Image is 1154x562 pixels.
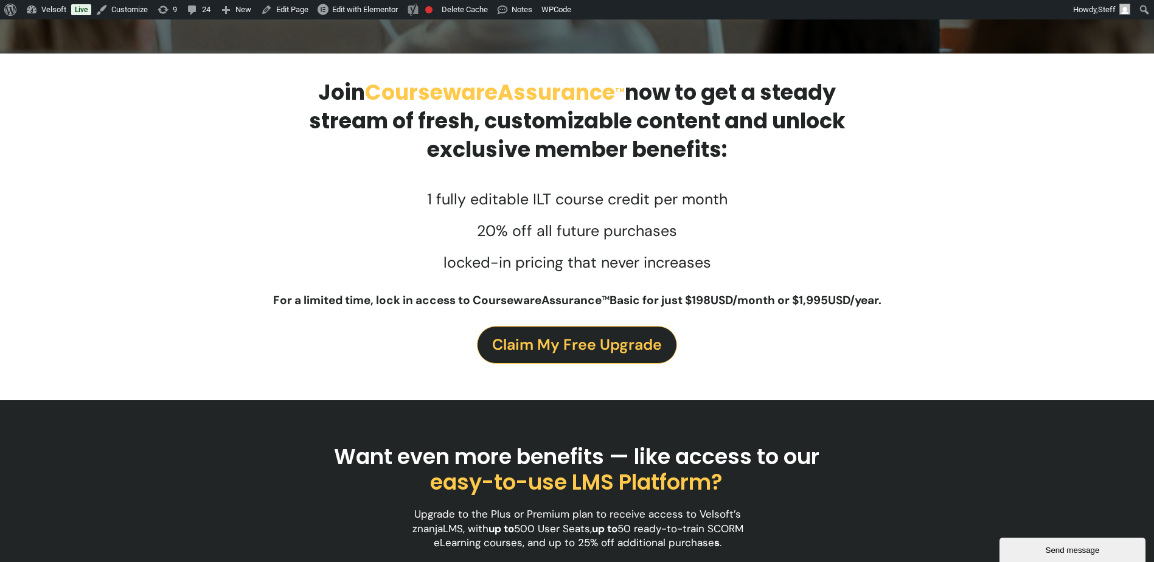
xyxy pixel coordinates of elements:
span: Steff [1098,5,1116,14]
strong: up to [488,522,514,535]
span: TM [602,294,610,302]
span: Edit with Elementor [332,5,398,14]
a: Claim My Free Upgrade [477,326,677,364]
a: Live [71,4,91,15]
strong: s [714,536,720,549]
h2: Want even more benefits — like access to our [200,444,953,495]
p: 1 fully editable ILT course credit per month [427,191,728,207]
span: CoursewareAssurance [365,77,615,107]
span: Claim My Free Upgrade [492,333,662,357]
div: Needs improvement [425,6,433,13]
span: Upgrade to the Plus or Premium plan to receive access to Velsoft’s znanjaLMS, with 500 User Seats... [412,507,743,550]
p: For a limited time, lock in access to CoursewareAssurance Basic for just $198USD/month or $1,995U... [200,292,954,308]
p: 20% off all future purchases [427,223,728,239]
span: TM [615,86,625,94]
p: locked-in pricing that never increases [427,254,728,271]
span: easy-to-use LMS Platform? [430,467,723,497]
strong: up to [592,522,617,535]
iframe: chat widget [999,535,1148,562]
strong: Join now to get a steady stream of fresh, customizable content and unlock exclusive member benefits: [309,77,846,164]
